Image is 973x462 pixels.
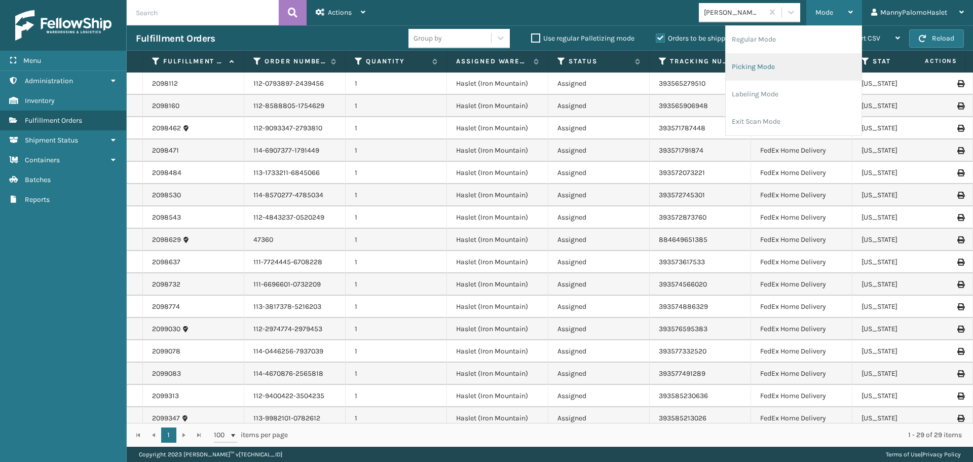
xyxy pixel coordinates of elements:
i: Print Label [957,125,963,132]
td: 114-8570277-4785034 [244,184,346,206]
span: Actions [328,8,352,17]
h3: Fulfillment Orders [136,32,215,45]
td: [US_STATE] [852,296,954,318]
td: FedEx Home Delivery [751,296,852,318]
div: | [886,447,961,462]
td: Assigned [548,407,650,430]
td: [US_STATE] [852,162,954,184]
i: Print Label [957,281,963,288]
td: 1 [346,162,447,184]
i: Print Label [957,326,963,333]
td: 112-8588805-1754629 [244,95,346,117]
td: Haslet (Iron Mountain) [447,385,548,407]
td: Assigned [548,318,650,340]
span: items per page [214,428,288,443]
td: Haslet (Iron Mountain) [447,73,548,95]
td: 113-1733211-6845066 [244,162,346,184]
span: Mode [815,8,833,17]
td: 114-6907377-1791449 [244,139,346,162]
a: 393565906948 [659,101,708,110]
a: 2098732 [152,279,180,290]
a: 2099347 [152,413,180,423]
td: FedEx Home Delivery [751,340,852,363]
a: 2098160 [152,101,179,111]
td: FedEx Home Delivery [751,385,852,407]
td: Assigned [548,229,650,251]
td: FedEx Home Delivery [751,251,852,273]
td: 1 [346,363,447,385]
a: 393572073221 [659,168,705,177]
td: [US_STATE] [852,206,954,229]
td: 1 [346,95,447,117]
td: FedEx Home Delivery [751,363,852,385]
td: 1 [346,318,447,340]
td: Assigned [548,139,650,162]
a: 2098774 [152,302,180,312]
td: [US_STATE] [852,407,954,430]
td: Assigned [548,296,650,318]
td: [US_STATE] [852,251,954,273]
td: Haslet (Iron Mountain) [447,139,548,162]
td: Assigned [548,340,650,363]
td: Haslet (Iron Mountain) [447,162,548,184]
a: 393573617533 [659,258,705,266]
td: 1 [346,340,447,363]
label: Orders to be shipped [DATE] [656,34,754,43]
td: FedEx Home Delivery [751,206,852,229]
td: [US_STATE] [852,184,954,206]
span: Actions [893,53,963,69]
i: Print Label [957,393,963,400]
a: 2098484 [152,168,181,178]
a: 393571791874 [659,146,703,155]
label: State [873,57,934,66]
td: Haslet (Iron Mountain) [447,184,548,206]
td: [US_STATE] [852,229,954,251]
span: Reports [25,195,50,204]
td: 114-0446256-7937039 [244,340,346,363]
td: Assigned [548,184,650,206]
td: 1 [346,73,447,95]
i: Print Label [957,415,963,422]
i: Print Label [957,169,963,176]
a: 393577491289 [659,369,705,378]
td: 1 [346,229,447,251]
td: Haslet (Iron Mountain) [447,340,548,363]
td: 1 [346,184,447,206]
label: Order Number [265,57,326,66]
i: Print Label [957,259,963,266]
td: 1 [346,296,447,318]
td: FedEx Home Delivery [751,162,852,184]
td: 112-9093347-2793810 [244,117,346,139]
span: Containers [25,156,60,164]
span: Menu [23,56,41,65]
td: [US_STATE] [852,318,954,340]
td: 1 [346,273,447,296]
a: 393576595383 [659,325,707,333]
a: 393574566020 [659,280,707,289]
td: [US_STATE] [852,139,954,162]
a: Terms of Use [886,451,921,458]
a: 2099083 [152,369,181,379]
i: Print Label [957,80,963,87]
td: Haslet (Iron Mountain) [447,117,548,139]
i: Print Label [957,147,963,154]
span: Administration [25,77,73,85]
a: 2098543 [152,212,181,223]
a: 2099030 [152,324,180,334]
td: 1 [346,251,447,273]
td: FedEx Home Delivery [751,407,852,430]
td: FedEx Home Delivery [751,318,852,340]
a: 393577332520 [659,347,706,356]
td: Haslet (Iron Mountain) [447,251,548,273]
li: Exit Scan Mode [726,108,862,135]
li: Labeling Mode [726,81,862,108]
td: 112-2974774-2979453 [244,318,346,340]
td: [US_STATE] [852,273,954,296]
label: Use regular Palletizing mode [531,34,634,43]
i: Print Label [957,236,963,243]
td: 1 [346,385,447,407]
a: 2098629 [152,235,181,245]
i: Print Label [957,303,963,310]
a: 2099313 [152,391,179,401]
a: 393585230636 [659,392,708,400]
